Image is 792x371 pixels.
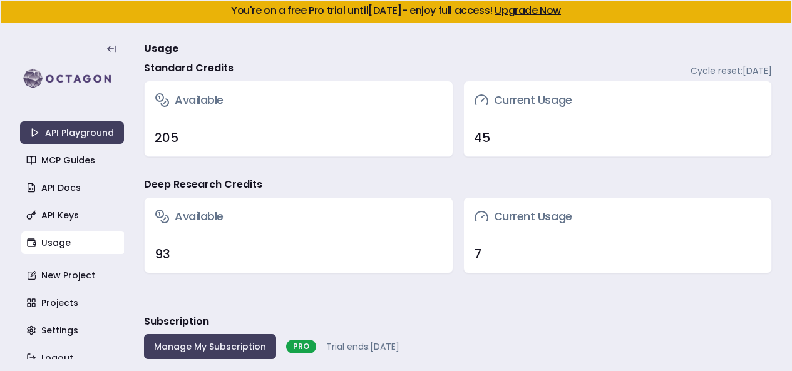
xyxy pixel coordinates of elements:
a: New Project [21,264,125,287]
h3: Available [155,208,224,225]
h3: Available [155,91,224,109]
span: Usage [144,41,178,56]
div: 205 [155,129,443,146]
h3: Current Usage [474,208,572,225]
a: API Docs [21,176,125,199]
a: Usage [21,231,125,254]
button: Manage My Subscription [144,334,276,359]
a: MCP Guides [21,149,125,171]
h3: Current Usage [474,91,572,109]
h3: Subscription [144,314,209,329]
img: logo-rect-yK7x_WSZ.svg [20,66,124,91]
a: Settings [21,319,125,342]
a: Projects [21,292,125,314]
a: API Keys [21,204,125,226]
div: PRO [286,340,316,353]
a: API Playground [20,121,124,144]
div: 93 [155,245,443,263]
h5: You're on a free Pro trial until [DATE] - enjoy full access! [11,6,781,16]
span: Trial ends: [DATE] [326,340,399,353]
div: 45 [474,129,762,146]
span: Cycle reset: [DATE] [691,64,772,77]
a: Logout [21,347,125,369]
h4: Deep Research Credits [144,177,262,192]
a: Upgrade Now [495,3,561,18]
h4: Standard Credits [144,61,234,76]
div: 7 [474,245,762,263]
